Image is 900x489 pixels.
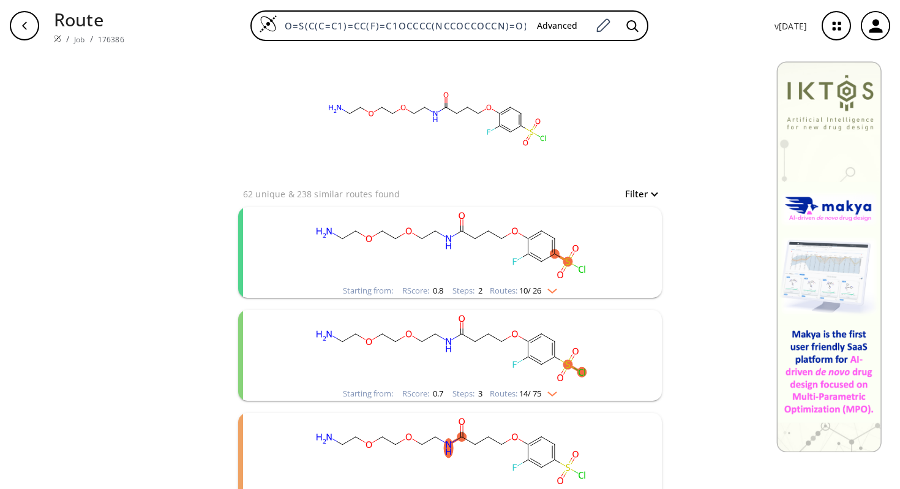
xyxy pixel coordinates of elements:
p: 62 unique & 238 similar routes found [243,188,400,200]
div: RScore : [402,390,443,398]
a: 176386 [98,34,124,45]
div: RScore : [402,287,443,295]
div: Starting from: [343,287,393,295]
span: 14 / 75 [519,390,541,398]
p: v [DATE] [774,20,807,32]
div: Steps : [452,287,482,295]
svg: O=S(C(C=C1)=CC(F)=C1OCCCC(NCCOCCOCCN)=O)(Cl)=O [314,51,559,186]
span: 2 [476,285,482,296]
div: Routes: [490,390,557,398]
span: 0.7 [431,388,443,399]
span: 10 / 26 [519,287,541,295]
li: / [66,32,69,45]
svg: NCCOCCOCCNC(=O)CCCOc1ccc(S(=O)(=O)Cl)cc1F [291,207,609,284]
a: Job [74,34,84,45]
div: Steps : [452,390,482,398]
span: 3 [476,388,482,399]
svg: NCCOCCOCCNC(=O)CCCOc1ccc(S(=O)(=O)Cl)cc1F [291,310,609,387]
img: Banner [776,61,882,452]
img: Logo Spaya [259,15,277,33]
img: Spaya logo [54,35,61,42]
img: Down [541,387,557,396]
li: / [90,32,93,45]
div: Routes: [490,287,557,295]
button: Filter [618,189,657,199]
img: Down [541,284,557,294]
div: Starting from: [343,390,393,398]
p: Route [54,6,124,32]
span: 0.8 [431,285,443,296]
button: Advanced [527,15,587,37]
input: Enter SMILES [277,20,527,32]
